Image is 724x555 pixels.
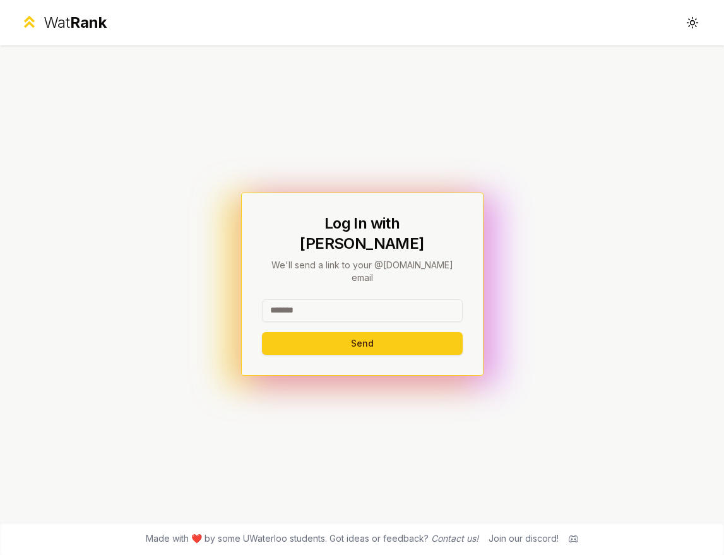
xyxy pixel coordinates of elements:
div: Wat [44,13,107,33]
a: WatRank [20,13,107,33]
a: Contact us! [431,533,478,544]
button: Send [262,332,463,355]
p: We'll send a link to your @[DOMAIN_NAME] email [262,259,463,284]
span: Made with ❤️ by some UWaterloo students. Got ideas or feedback? [146,532,478,545]
div: Join our discord! [489,532,559,545]
span: Rank [70,13,107,32]
h1: Log In with [PERSON_NAME] [262,213,463,254]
